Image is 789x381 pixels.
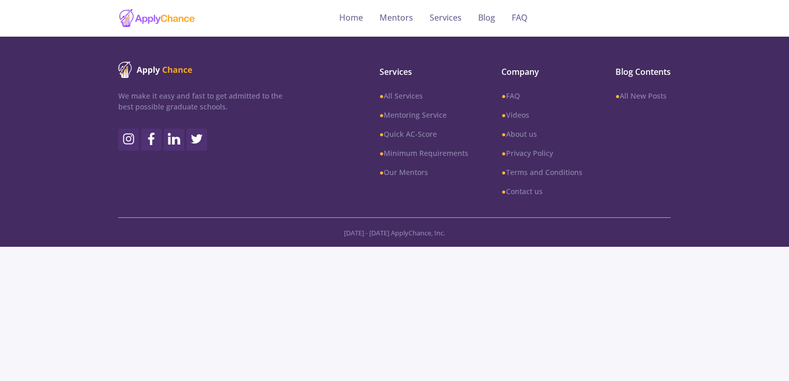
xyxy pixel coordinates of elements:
[380,167,468,178] a: ●Our Mentors
[344,228,445,237] span: [DATE] - [DATE] ApplyChance, Inc.
[616,91,620,101] b: ●
[501,167,582,178] a: ●Terms and Conditions
[501,129,506,139] b: ●
[118,90,282,112] p: We make it easy and fast to get admitted to the best possible graduate schools.
[501,110,506,120] b: ●
[380,90,468,101] a: ●All Services
[501,91,506,101] b: ●
[118,8,196,28] img: applychance logo
[501,66,582,78] span: Company
[380,129,468,139] a: ●Quick AC-Score
[380,109,468,120] a: ●Mentoring Service
[380,110,384,120] b: ●
[501,129,582,139] a: ●About us
[380,148,468,158] a: ●Minimum Requirements
[501,167,506,177] b: ●
[380,148,384,158] b: ●
[501,109,582,120] a: ●Videos
[380,167,384,177] b: ●
[380,66,468,78] span: Services
[380,91,384,101] b: ●
[501,90,582,101] a: ●FAQ
[501,148,582,158] a: ●Privacy Policy
[501,186,582,197] a: ●Contact us
[380,129,384,139] b: ●
[501,186,506,196] b: ●
[501,148,506,158] b: ●
[616,66,671,78] span: Blog Contents
[616,90,671,101] a: ●All New Posts
[118,61,193,78] img: ApplyChance logo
